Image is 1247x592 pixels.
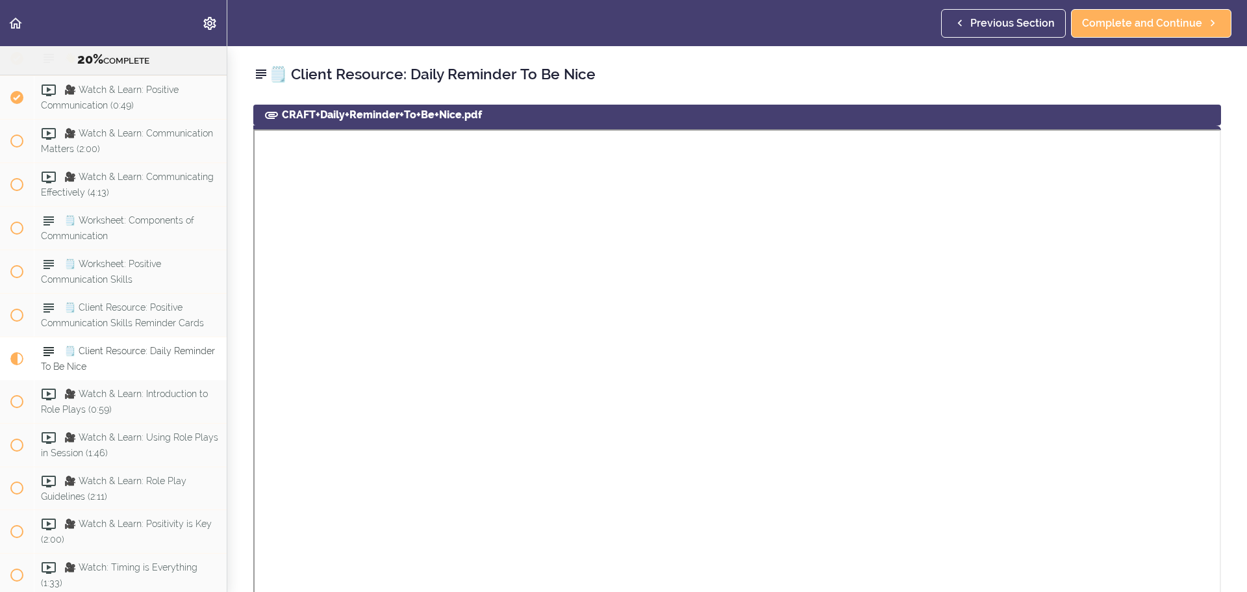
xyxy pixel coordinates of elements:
[941,9,1066,38] a: Previous Section
[1082,16,1202,31] span: Complete and Continue
[41,172,214,197] span: 🎥 Watch & Learn: Communicating Effectively (4:13)
[253,105,1221,125] div: CRAFT+Daily+Reminder+To+Be+Nice.pdf
[77,51,103,67] span: 20%
[41,128,213,153] span: 🎥 Watch & Learn: Communication Matters (2:00)
[41,215,194,240] span: 🗒️ Worksheet: Components of Communication
[41,346,215,371] span: 🗒️ Client Resource: Daily Reminder To Be Nice
[41,519,212,545] span: 🎥 Watch & Learn: Positivity is Key (2:00)
[16,51,210,68] div: COMPLETE
[8,16,23,31] svg: Back to course curriculum
[41,84,179,110] span: 🎥 Watch & Learn: Positive Communication (0:49)
[41,302,204,328] span: 🗒️ Client Resource: Positive Communication Skills Reminder Cards
[1071,9,1231,38] a: Complete and Continue
[202,16,218,31] svg: Settings Menu
[41,476,186,501] span: 🎥 Watch & Learn: Role Play Guidelines (2:11)
[253,63,1221,85] h2: 🗒️ Client Resource: Daily Reminder To Be Nice
[970,16,1055,31] span: Previous Section
[41,389,208,414] span: 🎥 Watch & Learn: Introduction to Role Plays (0:59)
[41,563,197,588] span: 🎥 Watch: Timing is Everything (1:33)
[41,259,161,284] span: 🗒️ Worksheet: Positive Communication Skills
[41,432,218,457] span: 🎥 Watch & Learn: Using Role Plays in Session (1:46)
